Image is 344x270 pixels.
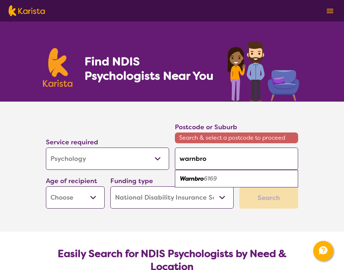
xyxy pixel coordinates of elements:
[175,123,237,131] label: Postcode or Suburb
[178,172,295,186] div: Warnbro 6169
[43,48,72,87] img: Karista logo
[327,9,333,13] img: menu
[85,54,217,83] h1: Find NDIS Psychologists Near You
[204,175,217,182] em: 6169
[9,5,45,16] img: Karista logo
[110,177,153,185] label: Funding type
[46,177,97,185] label: Age of recipient
[175,148,298,170] input: Type
[175,132,298,143] span: Search & select a postcode to proceed
[46,138,98,146] label: Service required
[313,241,333,261] button: Channel Menu
[225,39,301,102] img: psychology
[180,175,204,182] em: Warnbro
